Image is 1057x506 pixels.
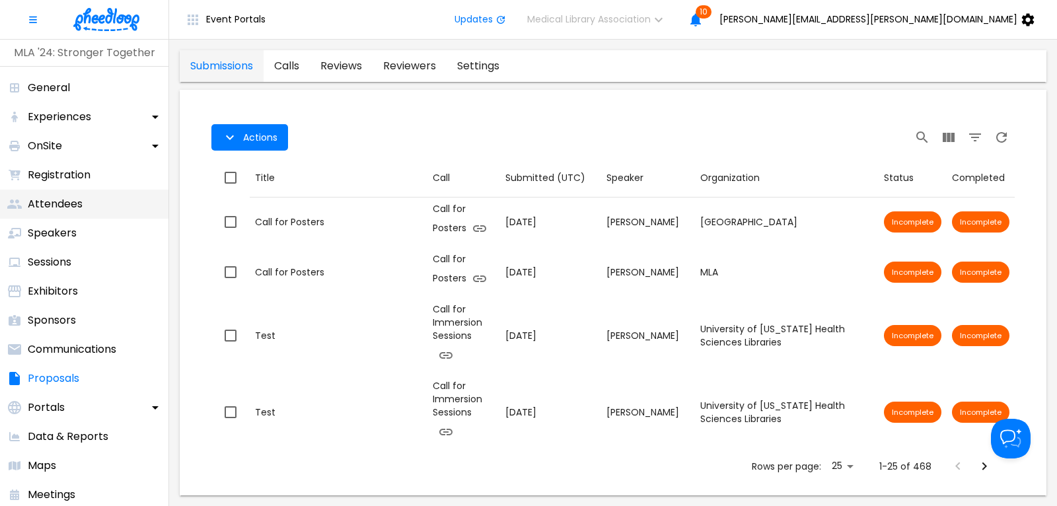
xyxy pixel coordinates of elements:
p: [DATE] [505,266,596,279]
p: Sponsors [28,312,76,328]
button: Sort [500,166,591,190]
p: Maps [28,458,56,474]
p: Meetings [28,487,75,503]
span: Incomplete [952,217,1009,227]
div: University of [US_STATE] Health Sciences Libraries [700,322,873,349]
div: [PERSON_NAME] [606,329,690,342]
button: [PERSON_NAME][EMAIL_ADDRESS][PERSON_NAME][DOMAIN_NAME] [709,7,1052,33]
span: Incomplete [952,267,1009,277]
div: Call for Posters [433,202,494,242]
p: 1-25 of 468 [879,460,931,473]
div: Speaker [606,170,690,186]
span: Incomplete [884,217,941,227]
p: Speakers [28,225,77,241]
img: logo [73,8,139,31]
div: Call for Immersion Sessions [433,379,494,445]
div: University of [US_STATE] Health Sciences Libraries [700,399,873,425]
span: Incomplete [884,267,941,277]
button: Updates [444,7,517,33]
div: Table Toolbar [211,116,1015,159]
button: View Columns [935,124,962,151]
div: [PERSON_NAME] [606,215,690,229]
div: Call [433,170,494,186]
p: [DATE] [505,406,596,419]
div: [GEOGRAPHIC_DATA] [700,215,873,229]
span: Incomplete [884,330,941,341]
div: Test [255,329,422,342]
div: Call for Posters [433,252,494,292]
p: [DATE] [505,215,596,229]
p: Sessions [28,254,71,270]
p: Proposals [28,371,79,386]
p: OnSite [28,138,62,154]
p: Communications [28,342,116,357]
div: Organization [700,170,760,186]
div: 25 [826,456,858,476]
p: Experiences [28,109,91,125]
button: Filter Table [962,124,988,151]
p: Registration [28,167,91,183]
a: proposals-tab-reviewers [373,50,447,82]
div: Proposal submission has not been completed [884,211,941,233]
div: Submitted (UTC) [505,170,585,186]
span: Incomplete [884,407,941,417]
span: Refresh Page [988,129,1015,144]
button: Search [909,124,935,151]
button: Event Portals [174,7,276,33]
a: proposals-tab-calls [264,50,310,82]
div: Submission is incomplete [952,325,1009,346]
span: 10 [696,5,711,18]
a: proposals-tab-submissions [180,50,264,82]
p: General [28,80,70,96]
p: [DATE] [505,329,596,343]
p: MLA '24: Stronger Together [5,45,163,61]
button: Actions [211,124,288,151]
button: 10 [682,7,709,33]
div: Call for Posters [255,266,422,279]
div: Proposal submission has not been completed [884,402,941,423]
a: proposals-tab-reviews [310,50,373,82]
button: Medical Library Association [517,7,682,33]
span: Incomplete [952,407,1009,417]
div: Submission is incomplete [952,262,1009,283]
a: proposals-tab-settings [447,50,510,82]
div: Call for Posters [255,215,422,229]
div: Proposal submission has not been completed [884,325,941,346]
div: Completed [952,170,1009,186]
div: MLA [700,266,873,279]
span: Actions [243,132,277,143]
span: Event Portals [206,14,266,24]
div: Submission is incomplete [952,402,1009,423]
div: Submission is incomplete [952,211,1009,233]
div: Title [255,170,422,186]
span: [PERSON_NAME][EMAIL_ADDRESS][PERSON_NAME][DOMAIN_NAME] [719,14,1017,24]
button: Refresh Page [988,124,1015,151]
div: [PERSON_NAME] [606,266,690,279]
span: Medical Library Association [527,14,651,24]
button: Next Page [971,453,998,480]
div: Status [884,170,941,186]
div: Call for Immersion Sessions [433,303,494,369]
p: Attendees [28,196,83,212]
div: Proposal submission has not been completed [884,262,941,283]
p: Portals [28,400,65,416]
span: Incomplete [952,330,1009,341]
iframe: Help Scout Beacon - Open [991,419,1031,458]
div: Test [255,406,422,419]
button: Sort [695,166,765,190]
div: [PERSON_NAME] [606,406,690,419]
p: Rows per page: [752,460,821,473]
div: proposals tabs [180,50,510,82]
p: Data & Reports [28,429,108,445]
span: Updates [455,14,493,24]
p: Exhibitors [28,283,78,299]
